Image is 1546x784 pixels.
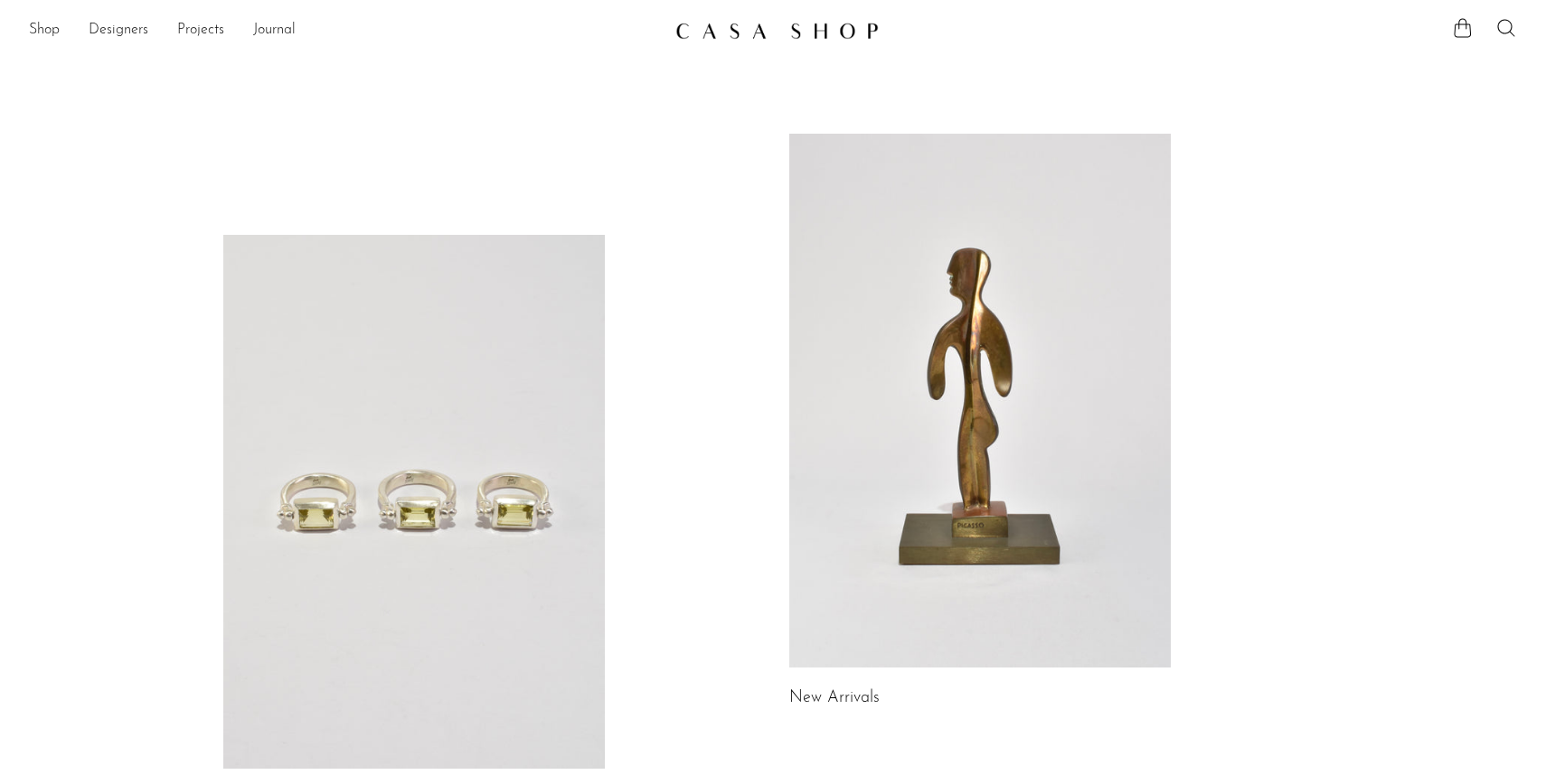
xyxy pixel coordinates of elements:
a: New Arrivals [789,690,880,706]
a: Designers [89,19,148,42]
nav: Desktop navigation [29,15,661,46]
a: Projects [177,19,224,42]
ul: NEW HEADER MENU [29,15,661,46]
a: Journal [253,19,296,42]
a: Shop [29,19,60,42]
